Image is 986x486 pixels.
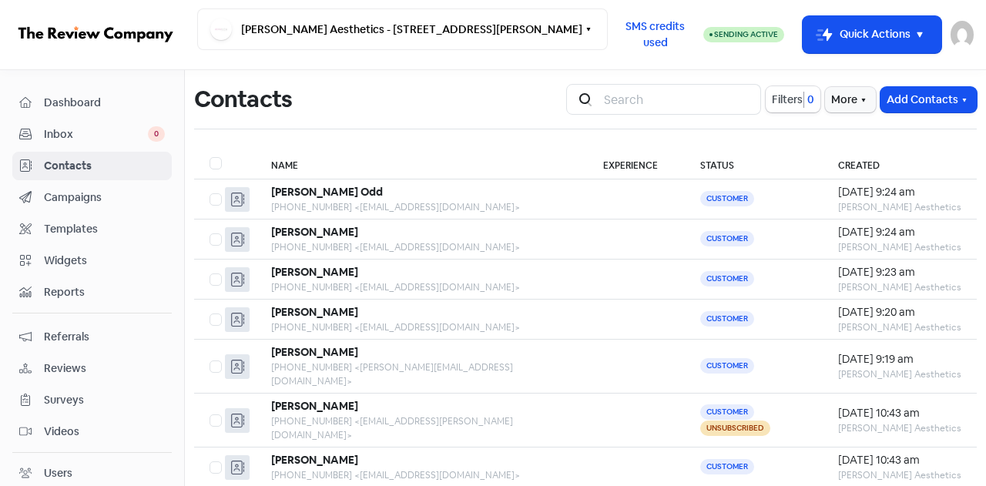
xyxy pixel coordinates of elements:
[804,92,814,108] span: 0
[838,452,961,468] div: [DATE] 10:43 am
[838,320,961,334] div: [PERSON_NAME] Aesthetics
[271,305,358,319] b: [PERSON_NAME]
[823,148,977,179] th: Created
[838,405,961,421] div: [DATE] 10:43 am
[700,231,754,246] span: Customer
[12,152,172,180] a: Contacts
[951,21,974,49] img: User
[608,25,703,42] a: SMS credits used
[271,225,358,239] b: [PERSON_NAME]
[12,215,172,243] a: Templates
[700,459,754,474] span: Customer
[271,240,572,254] div: [PHONE_NUMBER] <[EMAIL_ADDRESS][DOMAIN_NAME]>
[685,148,823,179] th: Status
[44,424,165,440] span: Videos
[803,16,941,53] button: Quick Actions
[838,468,961,482] div: [PERSON_NAME] Aesthetics
[44,329,165,345] span: Referrals
[12,89,172,117] a: Dashboard
[271,185,383,199] b: [PERSON_NAME] Odd
[700,421,770,436] span: Unsubscribed
[256,148,588,179] th: Name
[44,284,165,300] span: Reports
[838,280,961,294] div: [PERSON_NAME] Aesthetics
[44,465,72,481] div: Users
[880,87,977,112] button: Add Contacts
[194,75,292,124] h1: Contacts
[838,304,961,320] div: [DATE] 9:20 am
[271,468,572,482] div: [PHONE_NUMBER] <[EMAIL_ADDRESS][DOMAIN_NAME]>
[148,126,165,142] span: 0
[838,240,961,254] div: [PERSON_NAME] Aesthetics
[44,253,165,269] span: Widgets
[700,271,754,287] span: Customer
[44,95,165,111] span: Dashboard
[12,246,172,275] a: Widgets
[44,392,165,408] span: Surveys
[621,18,690,51] span: SMS credits used
[838,421,961,435] div: [PERSON_NAME] Aesthetics
[44,126,148,142] span: Inbox
[271,453,358,467] b: [PERSON_NAME]
[838,224,961,240] div: [DATE] 9:24 am
[825,87,876,112] button: More
[588,148,685,179] th: Experience
[703,25,784,44] a: Sending Active
[595,84,761,115] input: Search
[700,311,754,327] span: Customer
[12,354,172,383] a: Reviews
[772,92,803,108] span: Filters
[12,323,172,351] a: Referrals
[766,86,820,112] button: Filters0
[271,345,358,359] b: [PERSON_NAME]
[838,367,961,381] div: [PERSON_NAME] Aesthetics
[271,414,572,442] div: [PHONE_NUMBER] <[EMAIL_ADDRESS][PERSON_NAME][DOMAIN_NAME]>
[838,351,961,367] div: [DATE] 9:19 am
[700,358,754,374] span: Customer
[271,280,572,294] div: [PHONE_NUMBER] <[EMAIL_ADDRESS][DOMAIN_NAME]>
[271,200,572,214] div: [PHONE_NUMBER] <[EMAIL_ADDRESS][DOMAIN_NAME]>
[12,386,172,414] a: Surveys
[271,399,358,413] b: [PERSON_NAME]
[838,184,961,200] div: [DATE] 9:24 am
[271,360,572,388] div: [PHONE_NUMBER] <[PERSON_NAME][EMAIL_ADDRESS][DOMAIN_NAME]>
[44,158,165,174] span: Contacts
[44,189,165,206] span: Campaigns
[12,417,172,446] a: Videos
[12,120,172,149] a: Inbox 0
[700,191,754,206] span: Customer
[838,200,961,214] div: [PERSON_NAME] Aesthetics
[12,278,172,307] a: Reports
[44,221,165,237] span: Templates
[44,360,165,377] span: Reviews
[838,264,961,280] div: [DATE] 9:23 am
[700,404,754,420] span: Customer
[271,265,358,279] b: [PERSON_NAME]
[12,183,172,212] a: Campaigns
[197,8,608,50] button: [PERSON_NAME] Aesthetics - [STREET_ADDRESS][PERSON_NAME]
[714,29,778,39] span: Sending Active
[271,320,572,334] div: [PHONE_NUMBER] <[EMAIL_ADDRESS][DOMAIN_NAME]>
